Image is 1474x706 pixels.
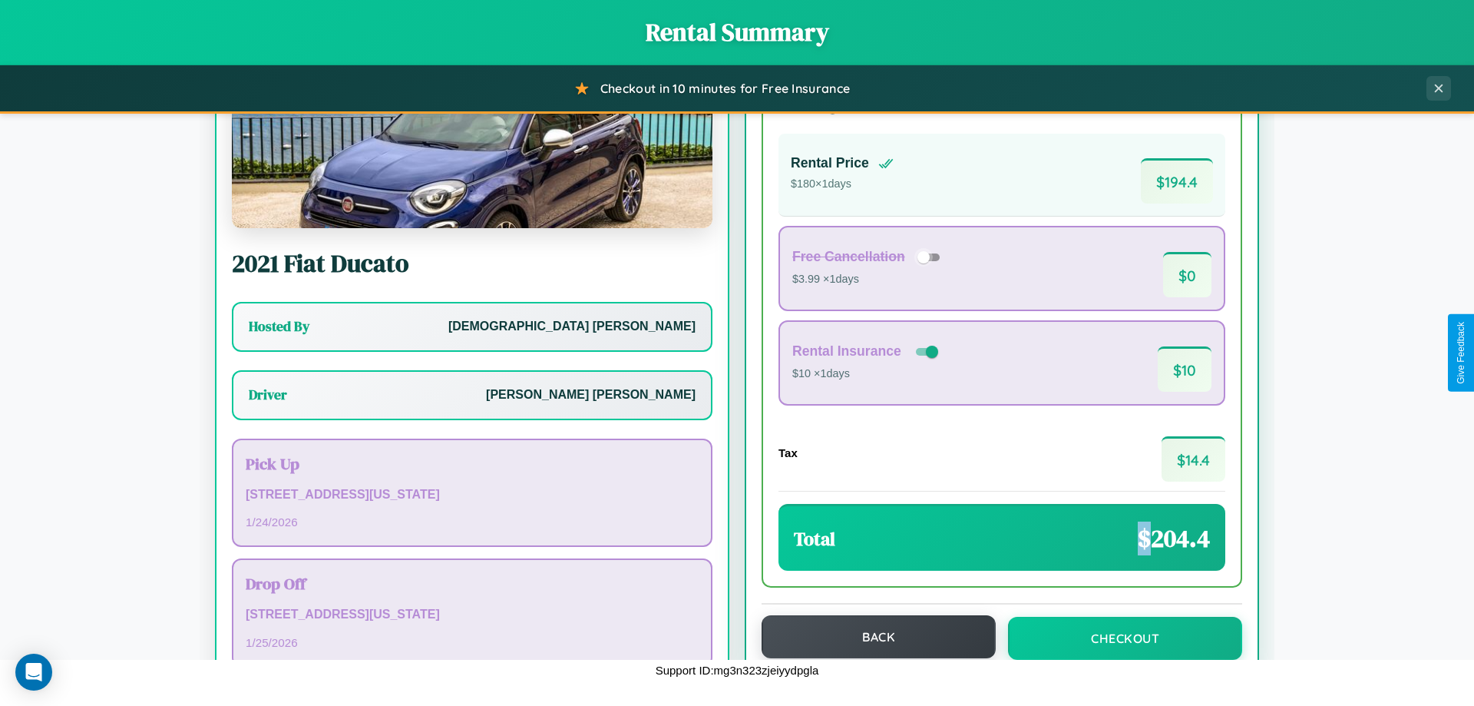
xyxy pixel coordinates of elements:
h3: Drop Off [246,572,699,595]
p: [PERSON_NAME] [PERSON_NAME] [486,384,696,406]
span: $ 10 [1158,346,1211,392]
h4: Free Cancellation [792,249,905,265]
p: [DEMOGRAPHIC_DATA] [PERSON_NAME] [448,316,696,338]
h3: Total [794,526,835,552]
h1: Rental Summary [15,15,1459,49]
p: [STREET_ADDRESS][US_STATE] [246,484,699,506]
h3: Pick Up [246,452,699,475]
h4: Tax [778,446,798,459]
p: $ 180 × 1 days [791,174,894,194]
h2: 2021 Fiat Ducato [232,247,712,280]
div: Open Intercom Messenger [15,654,52,691]
button: Back [762,615,996,658]
p: 1 / 25 / 2026 [246,632,699,653]
span: $ 0 [1163,252,1211,297]
span: Checkout in 10 minutes for Free Insurance [600,81,850,96]
span: $ 204.4 [1138,522,1210,555]
p: 1 / 24 / 2026 [246,512,699,532]
p: [STREET_ADDRESS][US_STATE] [246,604,699,626]
button: Checkout [1008,617,1242,660]
p: Support ID: mg3n323zjeiyydpgla [656,660,819,681]
h4: Rental Insurance [792,343,901,360]
span: $ 14.4 [1162,436,1225,482]
div: Give Feedback [1456,322,1466,384]
h4: Rental Price [791,155,869,171]
h3: Driver [249,386,287,404]
p: $3.99 × 1 days [792,270,945,290]
p: $10 × 1 days [792,364,941,384]
span: $ 194.4 [1141,158,1213,204]
h3: Hosted By [249,317,309,336]
img: Fiat Ducato [232,75,712,228]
